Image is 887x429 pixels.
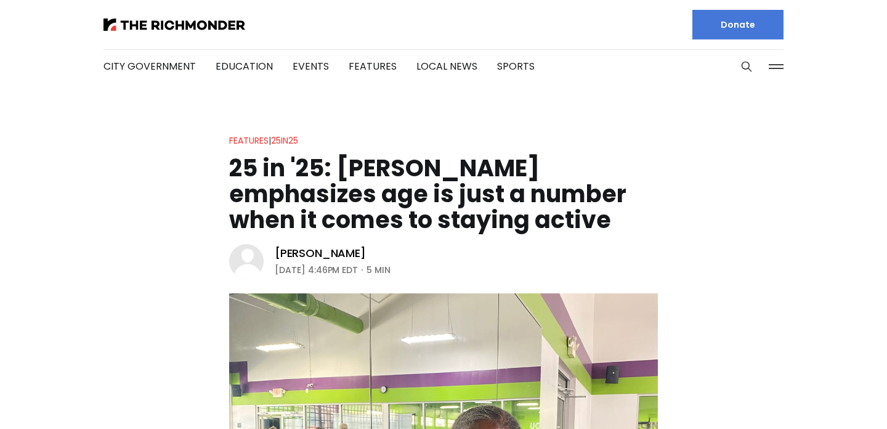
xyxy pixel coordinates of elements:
[216,59,273,73] a: Education
[737,57,756,76] button: Search this site
[349,59,397,73] a: Features
[229,155,658,233] h1: 25 in '25: [PERSON_NAME] emphasizes age is just a number when it comes to staying active
[275,263,358,277] time: [DATE] 4:46PM EDT
[103,18,245,31] img: The Richmonder
[229,133,298,148] div: |
[367,263,391,277] span: 5 min
[275,246,366,261] a: [PERSON_NAME]
[497,59,535,73] a: Sports
[416,59,477,73] a: Local News
[782,369,887,429] iframe: portal-trigger
[229,134,269,147] a: Features
[692,10,784,39] a: Donate
[293,59,329,73] a: Events
[103,59,196,73] a: City Government
[271,134,298,147] a: 25in25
